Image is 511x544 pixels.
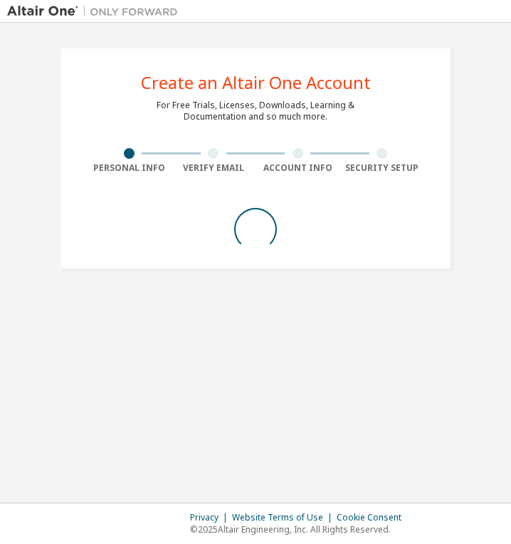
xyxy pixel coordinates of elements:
[255,162,340,174] div: Account Info
[141,74,371,91] div: Create an Altair One Account
[190,523,410,535] p: © 2025 Altair Engineering, Inc. All Rights Reserved.
[340,162,425,174] div: Security Setup
[232,512,337,523] div: Website Terms of Use
[337,512,410,523] div: Cookie Consent
[7,4,185,19] img: Altair One
[172,162,256,174] div: Verify Email
[190,512,232,523] div: Privacy
[87,162,172,174] div: Personal Info
[157,100,354,122] div: For Free Trials, Licenses, Downloads, Learning & Documentation and so much more.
